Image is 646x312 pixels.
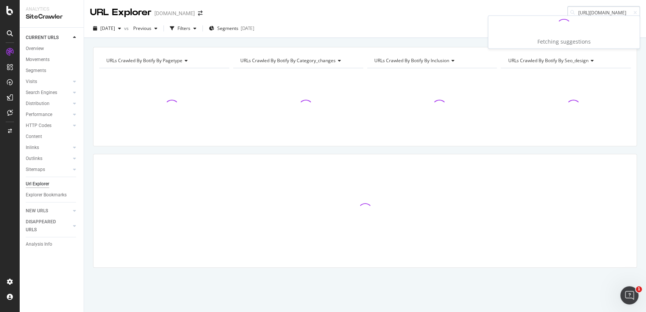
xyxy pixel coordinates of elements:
a: HTTP Codes [26,122,71,130]
span: vs [124,25,130,31]
div: NEW URLS [26,207,48,215]
div: DISAPPEARED URLS [26,218,64,234]
div: Search Engines [26,89,57,97]
span: Previous [130,25,151,31]
a: NEW URLS [26,207,71,215]
span: URLs Crawled By Botify By pagetype [106,57,182,64]
a: DISAPPEARED URLS [26,218,71,234]
span: 2025 Sep. 6th [100,25,115,31]
div: [DOMAIN_NAME] [154,9,195,17]
div: URL Explorer [90,6,151,19]
button: [DATE] [90,22,124,34]
div: Distribution [26,100,50,108]
h4: URLs Crawled By Botify By category_changes [239,55,356,67]
div: CURRENT URLS [26,34,59,42]
div: arrow-right-arrow-left [198,11,202,16]
div: Performance [26,111,52,119]
a: CURRENT URLS [26,34,71,42]
a: Outlinks [26,155,71,163]
h4: URLs Crawled By Botify By inclusion [373,55,490,67]
div: Inlinks [26,144,39,152]
div: Movements [26,56,50,64]
div: Explorer Bookmarks [26,191,67,199]
a: Movements [26,56,78,64]
span: Segments [217,25,238,31]
span: URLs Crawled By Botify By inclusion [374,57,449,64]
a: Segments [26,67,78,75]
a: Performance [26,111,71,119]
div: Content [26,133,42,141]
span: 1 [636,286,642,292]
h4: URLs Crawled By Botify By pagetype [105,55,223,67]
div: Filters [177,25,190,31]
button: Filters [167,22,199,34]
div: Url Explorer [26,180,49,188]
div: Analysis Info [26,240,52,248]
div: Fetching suggestions [537,38,591,45]
div: Visits [26,78,37,86]
a: Inlinks [26,144,71,152]
a: Overview [26,45,78,53]
a: Explorer Bookmarks [26,191,78,199]
iframe: Intercom live chat [620,286,638,304]
a: Content [26,133,78,141]
a: Distribution [26,100,71,108]
span: URLs Crawled By Botify By seo_design [508,57,588,64]
a: Url Explorer [26,180,78,188]
div: Segments [26,67,46,75]
div: [DATE] [241,25,254,31]
h4: URLs Crawled By Botify By seo_design [506,55,624,67]
a: Analysis Info [26,240,78,248]
button: Segments[DATE] [206,22,257,34]
button: Previous [130,22,160,34]
span: URLs Crawled By Botify By category_changes [240,57,336,64]
a: Search Engines [26,89,71,97]
div: Outlinks [26,155,42,163]
div: HTTP Codes [26,122,51,130]
a: Visits [26,78,71,86]
input: Find a URL [567,6,640,19]
div: Sitemaps [26,166,45,174]
div: Overview [26,45,44,53]
a: Sitemaps [26,166,71,174]
div: Analytics [26,6,78,13]
div: SiteCrawler [26,13,78,21]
